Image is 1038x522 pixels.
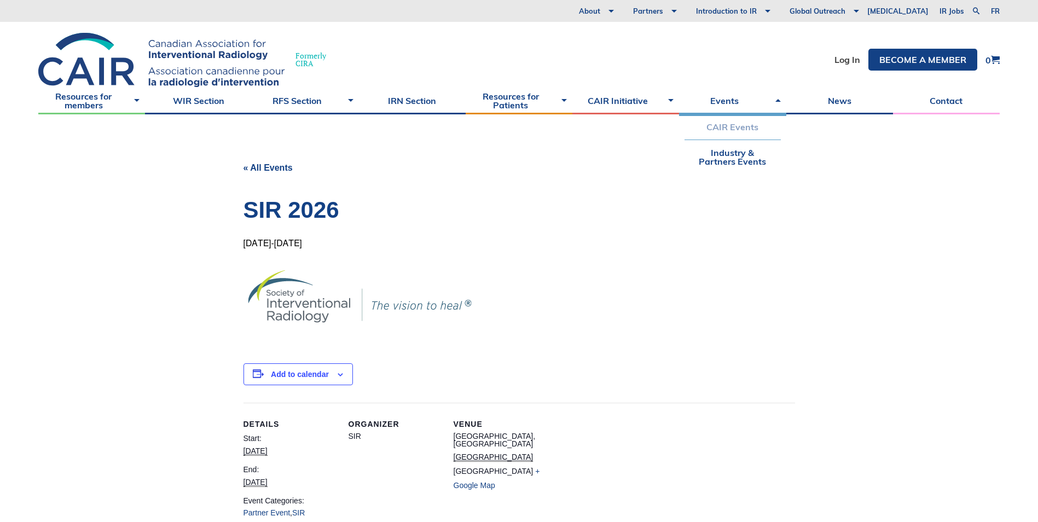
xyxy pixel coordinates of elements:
h2: Organizer [349,420,440,428]
abbr: 2026-04-17 [243,478,268,487]
a: News [786,87,893,114]
abbr: 2026-04-11 [243,446,268,456]
a: Become a member [868,49,977,71]
a: Contact [893,87,1000,114]
a: IRN Section [359,87,466,114]
a: « All Events [243,163,293,172]
a: WIR Section [145,87,252,114]
a: Resources for Patients [466,87,572,114]
a: Log In [834,55,860,64]
span: [GEOGRAPHIC_DATA] [454,467,534,475]
h2: Details [243,420,335,428]
dt: Start: [243,432,335,445]
div: - [243,239,302,248]
a: CAIR Events [685,114,780,140]
a: Resources for members [38,87,145,114]
h2: Venue [454,420,546,428]
a: FormerlyCIRA [38,33,337,87]
h1: SIR 2026 [243,194,795,226]
span: [DATE] [243,239,271,248]
a: fr [991,8,1000,15]
a: SIR [292,508,305,517]
dd: SIR [349,432,440,440]
dt: Event Categories: [243,495,335,507]
a: Events [679,87,786,114]
a: Industry & Partners Events [685,140,780,174]
button: View links to add events to your calendar [271,370,329,379]
img: CIRA [38,33,285,87]
dd: [GEOGRAPHIC_DATA], [GEOGRAPHIC_DATA] [454,432,546,448]
a: Partner Event [243,508,291,517]
dt: End: [243,463,335,476]
a: CAIR Initiative [572,87,679,114]
a: 0 [985,55,1000,65]
span: Formerly CIRA [295,52,326,67]
dd: , [243,509,335,517]
abbr: Ontario [454,453,534,462]
span: [DATE] [274,239,302,248]
a: RFS Section [252,87,358,114]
